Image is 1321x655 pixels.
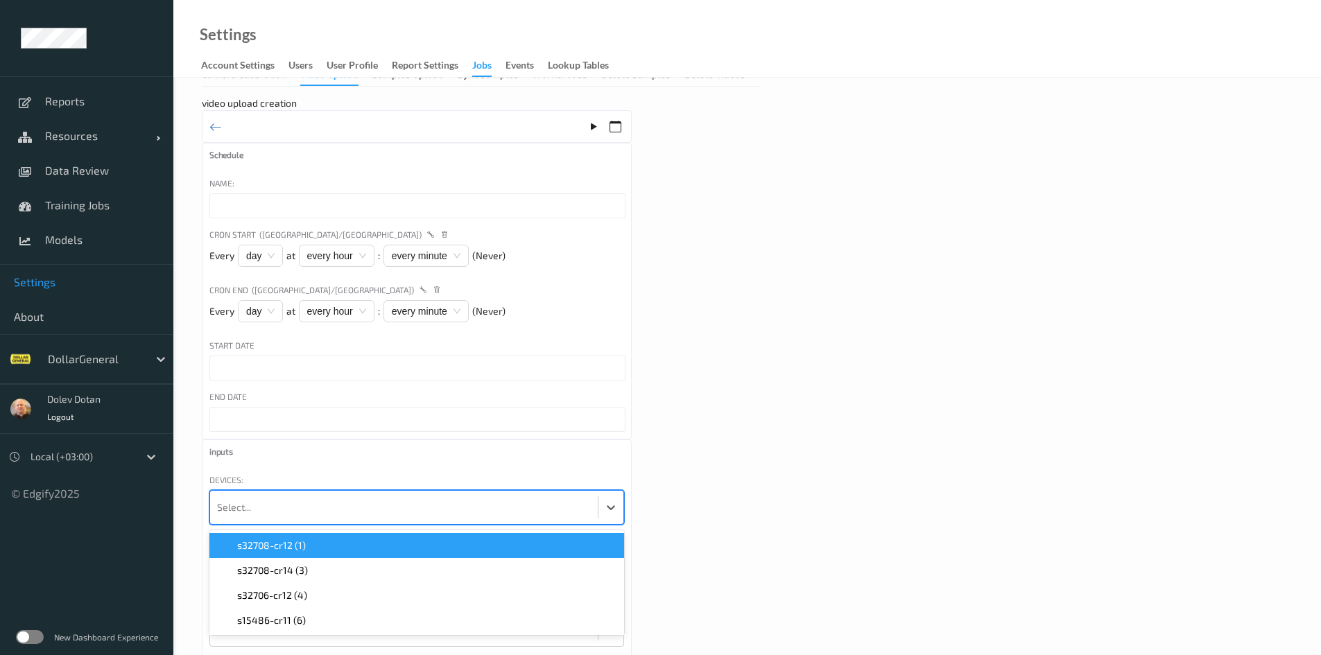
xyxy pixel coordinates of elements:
a: Video Upload [300,68,372,80]
div: events [506,58,534,76]
a: Report Settings [392,56,472,76]
a: Account Settings [201,56,288,76]
span: at [286,249,295,263]
span: ([GEOGRAPHIC_DATA]/[GEOGRAPHIC_DATA]) [248,283,414,296]
span: day [246,301,275,322]
div: Cron End [209,283,624,300]
a: Camera Calibration [202,68,300,80]
div: Report Settings [392,58,458,76]
a: Worker Jobs [533,68,601,80]
div: Jobs [472,58,492,77]
span: Every [209,304,234,318]
a: Delete Videos [684,68,759,80]
span: s15486-cr11 (6) [237,613,306,627]
span: s32706-cr12 (4) [237,588,307,602]
div: Start Date [209,339,254,351]
span: s32708-cr12 (1) [237,539,306,552]
div: Cron Start [209,228,624,245]
span: : [378,249,380,263]
label: Schedule [209,150,348,167]
span: at [286,304,295,318]
span: : [378,304,380,318]
span: Every [209,249,234,263]
label: inputs [209,447,348,464]
a: Sync Samples [458,68,533,80]
div: video upload creation [202,96,632,110]
div: User Profile [327,58,378,76]
span: day [246,245,275,266]
a: users [288,56,327,76]
a: Jobs [472,56,506,77]
span: ([GEOGRAPHIC_DATA]/[GEOGRAPHIC_DATA]) [256,228,422,241]
div: Devices: [209,473,243,486]
div: Name: [209,177,234,189]
span: s32708-cr14 (3) [237,564,308,577]
div: End Date [209,390,247,403]
div: users [288,58,313,76]
a: Lookup Tables [548,56,623,76]
span: (Never) [472,304,506,318]
a: events [506,56,548,76]
div: Lookup Tables [548,58,609,76]
div: Account Settings [201,58,275,76]
a: Settings [200,28,257,42]
a: Delete Samples [601,68,684,80]
span: (Never) [472,249,506,263]
a: Samples Upload [372,68,458,80]
a: User Profile [327,56,392,76]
